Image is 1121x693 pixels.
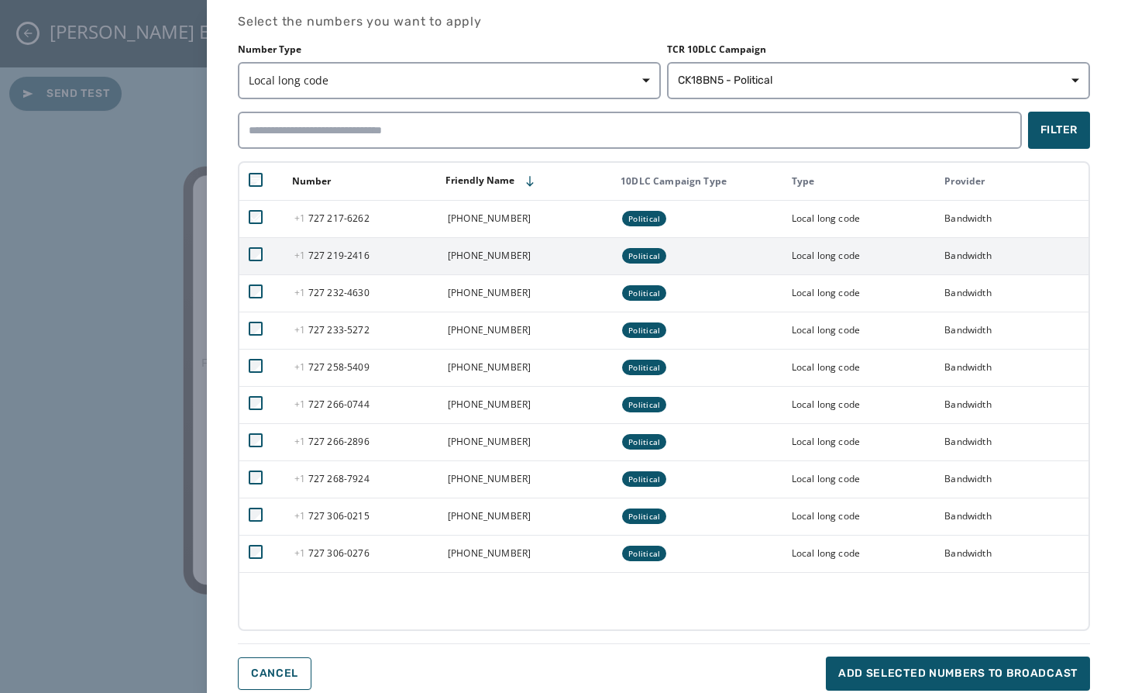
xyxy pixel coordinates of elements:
[782,312,936,349] td: Local long code
[935,498,1088,535] td: Bandwidth
[622,248,666,264] div: Political
[438,498,611,535] td: [PHONE_NUMBER]
[838,666,1078,681] span: Add selected numbers to broadcast
[622,322,666,338] div: Political
[935,423,1088,460] td: Bandwidth
[294,323,369,336] span: 727 233 - 5272
[294,435,369,448] span: 727 266 - 2896
[622,509,666,524] div: Political
[438,312,611,349] td: [PHONE_NUMBER]
[294,323,308,336] span: +1
[1040,122,1078,138] span: Filter
[294,398,308,411] span: +1
[622,397,666,412] div: Political
[438,535,611,572] td: [PHONE_NUMBER]
[792,175,935,188] div: Type
[782,200,936,237] td: Local long code
[294,546,308,560] span: +1
[944,175,1088,188] div: Provider
[438,200,611,237] td: [PHONE_NUMBER]
[1028,112,1090,149] button: Filter
[238,12,1090,31] h4: Select the numbers you want to apply
[935,274,1088,312] td: Bandwidth
[782,386,936,423] td: Local long code
[438,460,611,498] td: [PHONE_NUMBER]
[826,657,1090,691] button: Add selected numbers to broadcast
[782,535,936,572] td: Local long code
[438,386,611,423] td: [PHONE_NUMBER]
[438,274,611,312] td: [PHONE_NUMBER]
[294,509,369,522] span: 727 306 - 0215
[782,274,936,312] td: Local long code
[238,43,661,56] label: Number Type
[621,175,782,188] div: 10DLC Campaign Type
[294,249,369,262] span: 727 219 - 2416
[782,460,936,498] td: Local long code
[286,169,337,194] button: Sort by [object Object]
[667,43,1090,56] label: TCR 10DLC Campaign
[622,211,666,226] div: Political
[622,285,666,301] div: Political
[935,349,1088,386] td: Bandwidth
[667,62,1090,99] button: CK18BN5 - Political
[622,546,666,561] div: Political
[782,423,936,460] td: Local long code
[935,386,1088,423] td: Bandwidth
[782,498,936,535] td: Local long code
[294,286,369,299] span: 727 232 - 4630
[622,471,666,487] div: Political
[294,212,369,225] span: 727 217 - 6262
[294,249,308,262] span: +1
[935,200,1088,237] td: Bandwidth
[294,360,308,374] span: +1
[678,73,772,88] span: CK18BN5 - Political
[238,657,311,690] button: Cancel
[294,546,369,560] span: 727 306 - 0276
[782,237,936,274] td: Local long code
[622,360,666,375] div: Political
[935,535,1088,572] td: Bandwidth
[294,286,308,299] span: +1
[249,73,650,88] span: Local long code
[935,460,1088,498] td: Bandwidth
[251,667,298,680] span: Cancel
[294,472,308,485] span: +1
[294,435,308,448] span: +1
[294,212,308,225] span: +1
[438,423,611,460] td: [PHONE_NUMBER]
[294,509,308,522] span: +1
[438,349,611,386] td: [PHONE_NUMBER]
[238,62,661,99] button: Local long code
[782,349,936,386] td: Local long code
[438,237,611,274] td: [PHONE_NUMBER]
[294,398,369,411] span: 727 266 - 0744
[294,472,369,485] span: 727 268 - 7924
[294,360,369,374] span: 727 258 - 5409
[935,237,1088,274] td: Bandwidth
[439,168,542,194] button: Sort by [object Object]
[622,434,666,450] div: Political
[935,312,1088,349] td: Bandwidth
